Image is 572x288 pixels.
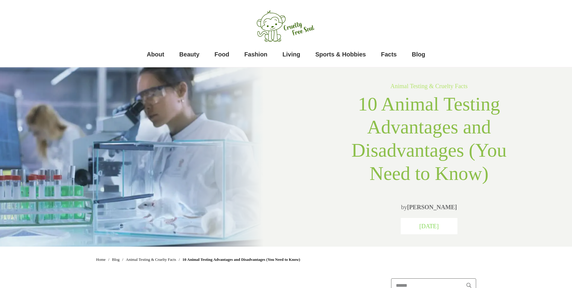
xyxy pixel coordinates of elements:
[126,256,176,264] a: Animal Testing & Cruelty Facts
[96,257,106,262] span: Home
[179,48,200,60] a: Beauty
[121,258,125,261] li: /
[283,48,300,60] a: Living
[412,48,425,60] a: Blog
[352,93,507,184] span: 10 Animal Testing Advantages and Disadvantages (You Need to Know)
[112,256,119,264] a: Blog
[112,257,119,262] span: Blog
[315,48,366,60] a: Sports & Hobbies
[419,223,439,229] span: [DATE]
[107,258,111,261] li: /
[177,258,181,261] li: /
[381,48,397,60] a: Facts
[390,83,468,89] a: Animal Testing & Cruelty Facts
[214,48,229,60] a: Food
[342,201,516,213] p: by
[147,48,164,60] a: About
[96,256,106,264] a: Home
[407,204,457,210] a: [PERSON_NAME]
[244,48,267,60] a: Fashion
[126,257,176,262] span: Animal Testing & Cruelty Facts
[182,256,300,264] span: 10 Animal Testing Advantages and Disadvantages (You Need to Know)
